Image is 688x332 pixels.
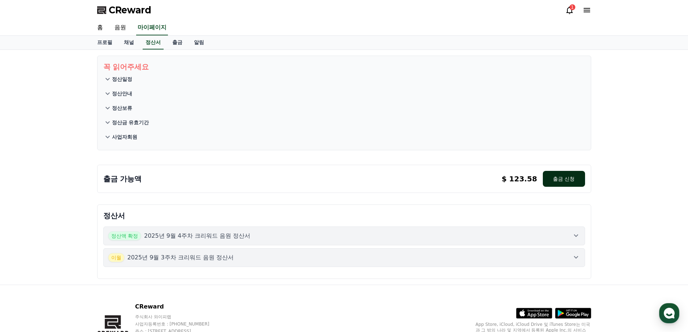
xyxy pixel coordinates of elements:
div: 1 [570,4,575,10]
span: 홈 [23,240,27,246]
a: 설정 [93,229,139,247]
a: CReward [97,4,151,16]
button: 정산보류 [103,101,585,115]
button: 정산안내 [103,86,585,101]
p: 사업자회원 [112,133,137,141]
p: 꼭 읽어주세요 [103,62,585,72]
span: 설정 [112,240,120,246]
p: 정산보류 [112,104,132,112]
p: 2025년 9월 3주차 크리워드 음원 정산서 [127,253,234,262]
p: 사업자등록번호 : [PHONE_NUMBER] [135,321,223,327]
a: 대화 [48,229,93,247]
button: 정산액 확정 2025년 9월 4주차 크리워드 음원 정산서 [103,227,585,245]
p: 주식회사 와이피랩 [135,314,223,320]
a: 프로필 [91,36,118,49]
button: 정산일정 [103,72,585,86]
a: 홈 [2,229,48,247]
p: CReward [135,302,223,311]
a: 출금 [166,36,188,49]
p: 출금 가능액 [103,174,142,184]
button: 사업자회원 [103,130,585,144]
span: 이월 [108,253,125,262]
p: 2025년 9월 4주차 크리워드 음원 정산서 [144,232,251,240]
a: 정산서 [143,36,164,49]
span: 정산액 확정 [108,231,141,241]
p: 정산금 유효기간 [112,119,149,126]
button: 이월 2025년 9월 3주차 크리워드 음원 정산서 [103,248,585,267]
a: 알림 [188,36,210,49]
a: 마이페이지 [136,20,168,35]
button: 출금 신청 [543,171,585,187]
a: 홈 [91,20,109,35]
a: 채널 [118,36,140,49]
a: 음원 [109,20,132,35]
p: 정산일정 [112,76,132,83]
span: CReward [109,4,151,16]
a: 1 [565,6,574,14]
p: 정산안내 [112,90,132,97]
p: 정산서 [103,211,585,221]
button: 정산금 유효기간 [103,115,585,130]
p: $ 123.58 [502,174,537,184]
span: 대화 [66,240,75,246]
